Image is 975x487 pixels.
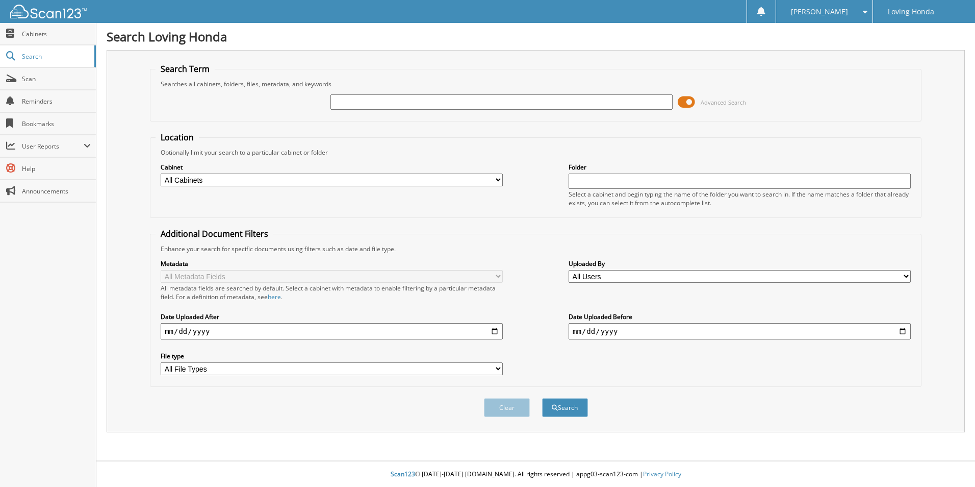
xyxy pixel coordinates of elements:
div: Enhance your search for specific documents using filters such as date and file type. [156,245,916,253]
label: File type [161,352,503,360]
div: Searches all cabinets, folders, files, metadata, and keywords [156,80,916,88]
label: Metadata [161,259,503,268]
div: All metadata fields are searched by default. Select a cabinet with metadata to enable filtering b... [161,284,503,301]
label: Cabinet [161,163,503,172]
label: Uploaded By [569,259,911,268]
span: Bookmarks [22,119,91,128]
span: Reminders [22,97,91,106]
button: Clear [484,398,530,417]
h1: Search Loving Honda [107,28,965,45]
input: end [569,323,911,339]
span: Cabinets [22,30,91,38]
label: Date Uploaded Before [569,312,911,321]
legend: Location [156,132,199,143]
button: Search [542,398,588,417]
div: © [DATE]-[DATE] [DOMAIN_NAME]. All rights reserved | appg03-scan123-com | [96,462,975,487]
span: Announcements [22,187,91,196]
span: [PERSON_NAME] [791,9,848,15]
a: Privacy Policy [643,470,681,478]
a: here [268,293,281,301]
div: Optionally limit your search to a particular cabinet or folder [156,148,916,157]
div: Select a cabinet and begin typing the name of the folder you want to search in. If the name match... [569,190,911,207]
legend: Search Term [156,63,215,75]
span: Scan [22,75,91,83]
span: User Reports [22,142,84,151]
span: Advanced Search [701,99,746,106]
span: Scan123 [391,470,415,478]
legend: Additional Document Filters [156,228,273,239]
label: Folder [569,163,911,172]
img: scan123-logo-white.svg [10,5,87,18]
input: start [161,323,503,339]
span: Loving Honda [888,9,934,15]
span: Help [22,164,91,173]
span: Search [22,52,89,61]
label: Date Uploaded After [161,312,503,321]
